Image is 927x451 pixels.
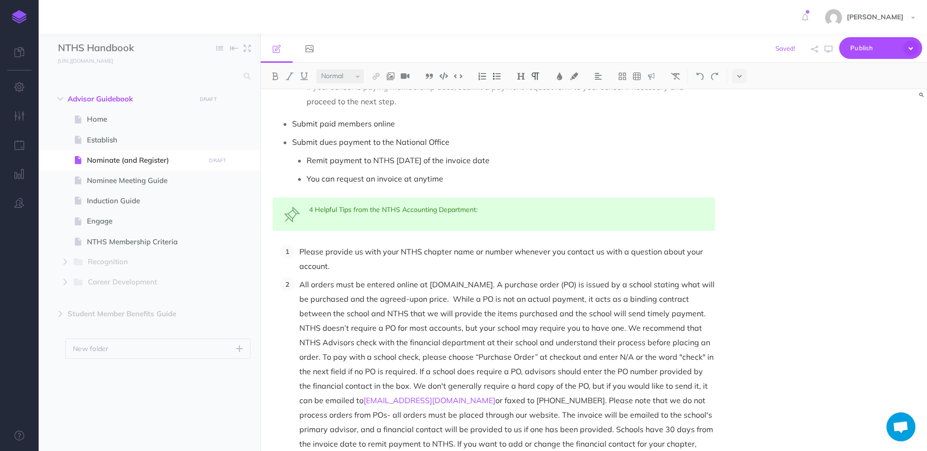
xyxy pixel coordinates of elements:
[401,72,409,80] img: Add video button
[825,9,842,26] img: e15ca27c081d2886606c458bc858b488.jpg
[68,93,190,105] span: Advisor Guidebook
[454,72,463,80] img: Inline code button
[425,72,434,80] img: Blockquote button
[307,80,715,109] p: If your school is paying membership dues, submit a payment request form to your school if necessa...
[200,96,217,102] small: DRAFT
[842,13,908,21] span: [PERSON_NAME]
[307,153,715,168] p: Remit payment to NTHS [DATE] of the invoice date
[300,72,309,80] img: Underline button
[87,134,202,146] span: Establish
[58,41,171,56] input: Documentation Name
[209,157,226,164] small: DRAFT
[292,116,715,131] p: Submit paid members online
[39,56,123,65] a: [URL][DOMAIN_NAME]
[492,72,501,80] img: Unordered list button
[65,338,251,359] button: New folder
[87,236,202,248] span: NTHS Membership Criteria
[839,37,922,59] button: Publish
[478,72,487,80] img: Ordered list button
[570,72,578,80] img: Text background color button
[12,10,27,24] img: logo-mark.svg
[88,276,188,289] span: Career Development
[696,72,704,80] img: Undo
[196,94,220,105] button: DRAFT
[307,171,715,186] p: You can request an invoice at anytime
[439,72,448,80] img: Code block button
[364,395,495,405] a: [EMAIL_ADDRESS][DOMAIN_NAME]
[68,308,190,320] span: Student Member Benefits Guide
[632,72,641,80] img: Create table button
[87,155,202,166] span: Nominate (and Register)
[88,256,188,268] span: Recognition
[206,155,230,166] button: DRAFT
[87,215,202,227] span: Engage
[372,72,380,80] img: Link button
[58,57,113,64] small: [URL][DOMAIN_NAME]
[292,135,715,149] p: Submit dues payment to the National Office
[555,72,564,80] img: Text color button
[273,197,715,231] div: 4 Helpful Tips from the NTHS Accounting Department:
[87,195,202,207] span: Induction Guide
[271,72,280,80] img: Bold button
[58,68,238,85] input: Search
[671,72,680,80] img: Clear styles button
[775,44,795,52] span: Saved!
[517,72,525,80] img: Headings dropdown button
[87,113,202,125] span: Home
[647,72,656,80] img: Callout dropdown menu button
[850,41,899,56] span: Publish
[710,72,719,80] img: Redo
[531,72,540,80] img: Paragraph button
[594,72,603,80] img: Alignment dropdown menu button
[299,244,715,273] p: Please provide us with your NTHS chapter name or number whenever you contact us with a question a...
[87,175,202,186] span: Nominee Meeting Guide
[886,412,915,441] a: Open chat
[285,72,294,80] img: Italic button
[73,343,109,354] p: New folder
[386,72,395,80] img: Add image button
